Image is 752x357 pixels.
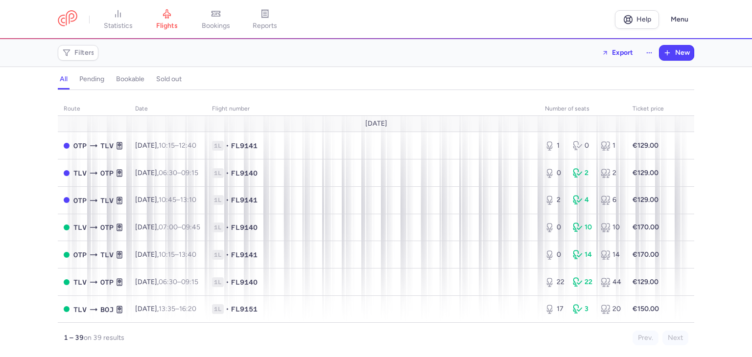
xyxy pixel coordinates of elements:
span: 1L [212,141,224,151]
time: 10:15 [159,141,175,150]
th: date [129,102,206,116]
div: 14 [601,250,621,260]
span: Help [636,16,651,23]
strong: €129.00 [633,196,658,204]
time: 10:45 [159,196,176,204]
h4: sold out [156,75,182,84]
div: 6 [601,195,621,205]
time: 16:20 [179,305,196,313]
strong: 1 – 39 [64,334,84,342]
time: 09:15 [181,169,198,177]
a: reports [240,9,289,30]
a: statistics [94,9,142,30]
span: TLV [73,304,87,315]
div: 22 [573,277,593,287]
span: – [159,223,200,231]
span: Filters [74,49,94,57]
strong: €129.00 [633,169,658,177]
button: New [659,45,694,60]
div: 10 [601,223,621,232]
span: 1L [212,223,224,232]
span: flights [156,22,178,30]
div: 14 [573,250,593,260]
span: • [226,141,229,151]
span: [DATE], [135,223,200,231]
time: 13:35 [159,305,175,313]
div: 1 [545,141,565,151]
div: 0 [545,223,565,232]
span: OTP [100,168,114,178]
span: New [675,49,690,57]
strong: €170.00 [633,223,659,231]
span: OTP [100,277,114,288]
span: [DATE], [135,305,196,313]
span: TLV [100,195,114,206]
button: Filters [58,45,98,60]
div: 0 [545,168,565,178]
span: OTP [73,195,87,206]
span: TLV [100,249,114,260]
a: flights [142,9,191,30]
span: OTP [100,222,114,233]
time: 06:30 [159,278,177,286]
button: Export [595,45,639,61]
span: • [226,223,229,232]
th: route [58,102,129,116]
span: FL9140 [231,277,258,287]
th: Flight number [206,102,539,116]
time: 07:00 [159,223,178,231]
button: Prev. [633,331,658,345]
span: – [159,278,198,286]
a: Help [615,10,659,29]
div: 2 [573,168,593,178]
span: FL9141 [231,195,258,205]
span: TLV [73,222,87,233]
div: 20 [601,304,621,314]
span: FL9140 [231,168,258,178]
span: OTP [73,140,87,151]
span: statistics [104,22,133,30]
span: 1L [212,304,224,314]
button: Next [662,331,688,345]
span: [DATE], [135,278,198,286]
span: • [226,195,229,205]
div: 44 [601,277,621,287]
th: Ticket price [627,102,670,116]
strong: €170.00 [633,250,659,259]
div: 0 [545,250,565,260]
time: 12:40 [179,141,196,150]
span: 1L [212,195,224,205]
strong: €150.00 [633,305,659,313]
span: [DATE], [135,250,196,259]
span: TLV [73,168,87,178]
span: bookings [202,22,230,30]
time: 09:45 [182,223,200,231]
span: [DATE], [135,169,198,177]
div: 10 [573,223,593,232]
span: FL9141 [231,250,258,260]
span: [DATE], [135,196,196,204]
div: 1 [601,141,621,151]
div: 0 [573,141,593,151]
span: – [159,250,196,259]
strong: €129.00 [633,278,658,286]
a: bookings [191,9,240,30]
time: 06:30 [159,169,177,177]
h4: all [60,75,68,84]
span: FL9151 [231,304,258,314]
time: 13:40 [179,250,196,259]
span: TLV [73,277,87,288]
span: • [226,250,229,260]
strong: €129.00 [633,141,658,150]
span: BOJ [100,304,114,315]
button: Menu [665,10,694,29]
span: FL9140 [231,223,258,232]
span: • [226,277,229,287]
h4: bookable [116,75,144,84]
div: 2 [545,195,565,205]
a: CitizenPlane red outlined logo [58,10,77,28]
time: 13:10 [180,196,196,204]
span: 1L [212,250,224,260]
div: 17 [545,304,565,314]
span: • [226,304,229,314]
